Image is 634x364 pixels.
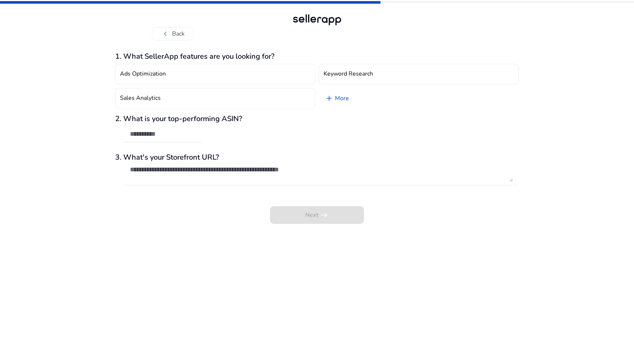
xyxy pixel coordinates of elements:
h3: 3. What's your Storefront URL? [115,153,519,162]
h4: Ads Optimization [120,70,166,77]
button: Keyword Research [319,64,519,84]
button: Sales Analytics [115,88,315,109]
span: add [325,94,334,103]
span: chevron_left [161,29,170,38]
h4: Keyword Research [324,70,373,77]
button: chevron_leftBack [152,27,194,40]
button: Ads Optimization [115,64,315,84]
h3: 2. What is your top-performing ASIN? [115,114,519,123]
a: More [319,88,355,109]
h3: 1. What SellerApp features are you looking for? [115,52,519,61]
h4: Sales Analytics [120,95,161,102]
